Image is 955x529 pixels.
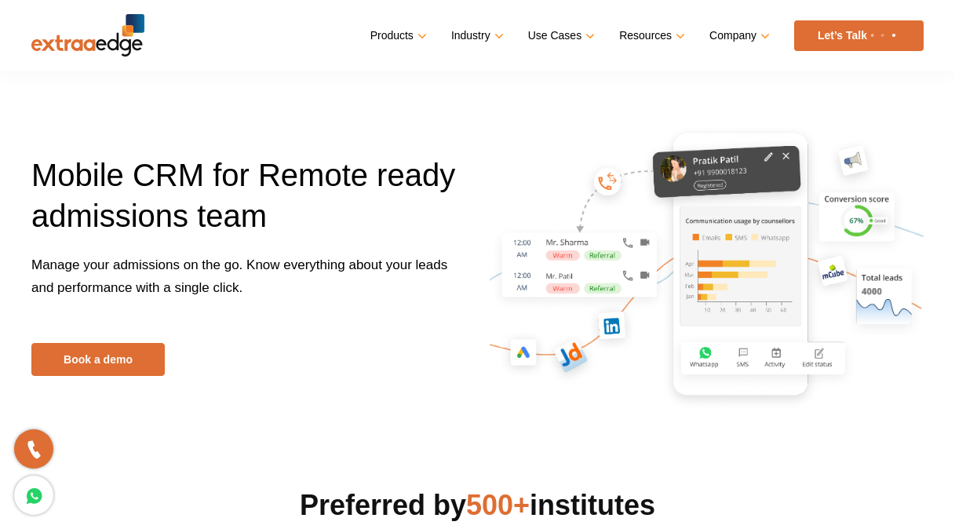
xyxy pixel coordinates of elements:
[619,24,682,47] a: Resources
[31,343,165,376] a: Book a demo
[31,257,447,295] span: Manage your admissions on the go. Know everything about your leads and performance with a single ...
[31,155,466,254] h1: Mobile CRM for Remote ready admissions team
[451,24,501,47] a: Industry
[528,24,592,47] a: Use Cases
[709,24,767,47] a: Company
[31,487,924,524] h2: Preferred by institutes
[466,489,530,521] span: 500+
[490,122,924,408] img: mobile-crm-for-remote-admissions-team
[370,24,424,47] a: Products
[794,20,924,51] a: Let’s Talk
